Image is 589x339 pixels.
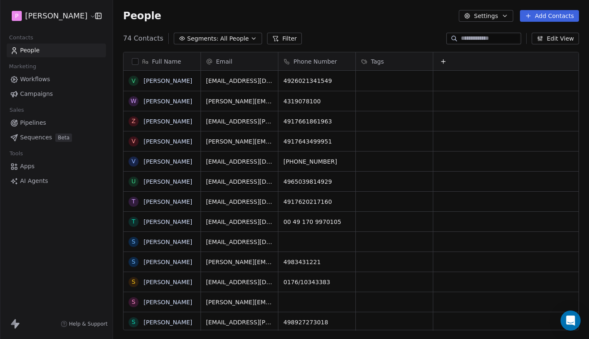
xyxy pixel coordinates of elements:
[144,299,192,306] a: [PERSON_NAME]
[5,60,40,73] span: Marketing
[144,259,192,265] a: [PERSON_NAME]
[293,57,337,66] span: Phone Number
[132,197,136,206] div: T
[144,319,192,326] a: [PERSON_NAME]
[206,278,273,286] span: [EMAIL_ADDRESS][DOMAIN_NAME]
[132,257,136,266] div: S
[131,157,136,166] div: V
[6,147,26,160] span: Tools
[206,117,273,126] span: [EMAIL_ADDRESS][PERSON_NAME][DOMAIN_NAME]
[132,217,136,226] div: T
[7,87,106,101] a: Campaigns
[283,137,350,146] span: 4917643499951
[20,90,53,98] span: Campaigns
[20,46,40,55] span: People
[206,218,273,226] span: [EMAIL_ADDRESS][DOMAIN_NAME]
[20,162,35,171] span: Apps
[144,118,192,125] a: [PERSON_NAME]
[144,138,192,145] a: [PERSON_NAME]
[144,218,192,225] a: [PERSON_NAME]
[131,177,136,186] div: U
[15,12,18,20] span: P
[283,318,350,326] span: 498927273018
[69,321,108,327] span: Help & Support
[20,118,46,127] span: Pipelines
[20,133,52,142] span: Sequences
[206,177,273,186] span: [EMAIL_ADDRESS][DOMAIN_NAME][PERSON_NAME]
[201,52,278,70] div: Email
[20,177,48,185] span: AI Agents
[283,117,350,126] span: 4917661861963
[206,258,273,266] span: [PERSON_NAME][EMAIL_ADDRESS][DOMAIN_NAME]
[283,177,350,186] span: 4965039814929
[132,318,136,326] div: S
[561,311,581,331] div: Open Intercom Messenger
[7,72,106,86] a: Workflows
[55,134,72,142] span: Beta
[206,298,273,306] span: [PERSON_NAME][EMAIL_ADDRESS][DOMAIN_NAME]
[5,31,37,44] span: Contacts
[144,98,192,105] a: [PERSON_NAME]
[356,52,433,70] div: Tags
[206,238,273,246] span: [EMAIL_ADDRESS][DOMAIN_NAME]
[283,157,350,166] span: [PHONE_NUMBER]
[283,198,350,206] span: 4917620217160
[131,137,136,146] div: V
[206,97,273,105] span: [PERSON_NAME][EMAIL_ADDRESS][DOMAIN_NAME]
[220,34,249,43] span: All People
[10,9,89,23] button: P[PERSON_NAME]
[283,97,350,105] span: 4319078100
[283,258,350,266] span: 4983431221
[206,137,273,146] span: [PERSON_NAME][EMAIL_ADDRESS][DOMAIN_NAME]
[283,218,350,226] span: 00 49 170 9970105
[123,10,161,22] span: People
[206,157,273,166] span: [EMAIL_ADDRESS][DOMAIN_NAME]
[283,77,350,85] span: 4926021341549
[144,77,192,84] a: [PERSON_NAME]
[123,52,201,70] div: Full Name
[532,33,579,44] button: Edit View
[520,10,579,22] button: Add Contacts
[206,77,273,85] span: [EMAIL_ADDRESS][DOMAIN_NAME]
[7,116,106,130] a: Pipelines
[25,10,87,21] span: [PERSON_NAME]
[131,97,136,105] div: W
[206,318,273,326] span: [EMAIL_ADDRESS][PERSON_NAME][DOMAIN_NAME]
[7,131,106,144] a: SequencesBeta
[216,57,232,66] span: Email
[7,44,106,57] a: People
[267,33,302,44] button: Filter
[283,278,350,286] span: 0176/10343383
[152,57,181,66] span: Full Name
[459,10,513,22] button: Settings
[132,277,136,286] div: S
[131,77,136,85] div: V
[132,237,136,246] div: S
[131,117,136,126] div: Z
[7,159,106,173] a: Apps
[206,198,273,206] span: [EMAIL_ADDRESS][DOMAIN_NAME]
[201,71,579,331] div: grid
[132,298,136,306] div: S
[61,321,108,327] a: Help & Support
[144,279,192,285] a: [PERSON_NAME]
[123,33,163,44] span: 74 Contacts
[123,71,201,331] div: grid
[144,178,192,185] a: [PERSON_NAME]
[187,34,219,43] span: Segments:
[20,75,50,84] span: Workflows
[6,104,28,116] span: Sales
[144,239,192,245] a: [PERSON_NAME]
[144,158,192,165] a: [PERSON_NAME]
[7,174,106,188] a: AI Agents
[371,57,384,66] span: Tags
[144,198,192,205] a: [PERSON_NAME]
[278,52,355,70] div: Phone Number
